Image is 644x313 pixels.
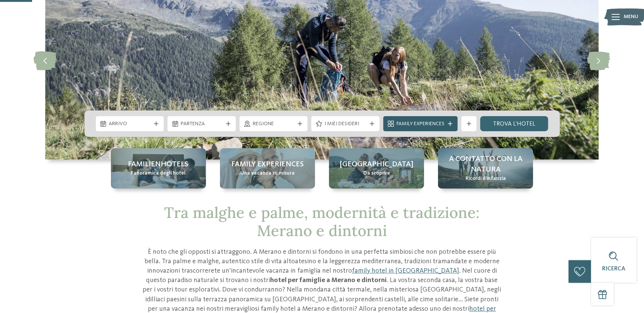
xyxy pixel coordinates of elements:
[363,170,390,177] span: Da scoprire
[602,266,626,272] span: Ricerca
[340,159,413,170] span: [GEOGRAPHIC_DATA]
[329,148,424,189] a: Family hotel a Merano: varietà allo stato puro! [GEOGRAPHIC_DATA] Da scoprire
[109,120,151,128] span: Arrivo
[253,120,295,128] span: Regione
[231,159,304,170] span: Family experiences
[164,203,480,240] span: Tra malghe e palme, modernità e tradizione: Merano e dintorni
[438,148,533,189] a: Family hotel a Merano: varietà allo stato puro! A contatto con la natura Ricordi d’infanzia
[352,267,459,274] a: family hotel in [GEOGRAPHIC_DATA]
[397,120,444,128] span: Family Experiences
[181,120,223,128] span: Partenza
[220,148,315,189] a: Family hotel a Merano: varietà allo stato puro! Family experiences Una vacanza su misura
[480,116,549,131] a: trova l’hotel
[466,175,506,183] span: Ricordi d’infanzia
[324,120,366,128] span: I miei desideri
[271,277,387,284] strong: hotel per famiglie a Merano e dintorni
[240,170,295,177] span: Una vacanza su misura
[446,154,526,175] span: A contatto con la natura
[111,148,206,189] a: Family hotel a Merano: varietà allo stato puro! Familienhotels Panoramica degli hotel
[131,170,186,177] span: Panoramica degli hotel
[128,159,189,170] span: Familienhotels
